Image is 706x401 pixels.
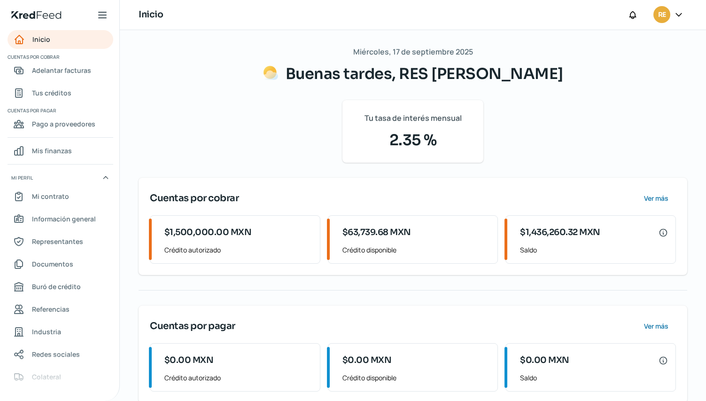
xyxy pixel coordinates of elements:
span: Adelantar facturas [32,64,91,76]
span: $63,739.68 MXN [342,226,411,239]
span: Inicio [32,33,50,45]
a: Información general [8,210,113,228]
a: Adelantar facturas [8,61,113,80]
span: Documentos [32,258,73,270]
a: Inicio [8,30,113,49]
span: $0.00 MXN [342,354,392,367]
a: Industria [8,322,113,341]
span: Buró de crédito [32,281,81,292]
span: Crédito disponible [342,244,490,256]
span: Industria [32,326,61,338]
h1: Inicio [139,8,163,22]
span: Información general [32,213,96,225]
span: Miércoles, 17 de septiembre 2025 [353,45,473,59]
span: Ver más [644,195,668,202]
span: Redes sociales [32,348,80,360]
span: Representantes [32,236,83,247]
span: Saldo [520,244,668,256]
span: Cuentas por pagar [150,319,235,333]
span: Cuentas por cobrar [8,53,112,61]
span: Tu tasa de interés mensual [365,111,462,125]
span: RE [658,9,666,21]
span: Ver más [644,323,668,330]
a: Documentos [8,255,113,274]
a: Referencias [8,300,113,319]
a: Buró de crédito [8,277,113,296]
span: Mi perfil [11,173,33,182]
a: Colateral [8,368,113,386]
button: Ver más [636,317,676,336]
a: Redes sociales [8,345,113,364]
button: Ver más [636,189,676,208]
span: $0.00 MXN [164,354,214,367]
span: Cuentas por pagar [8,106,112,115]
a: Pago a proveedores [8,115,113,134]
span: Buenas tardes, RES [PERSON_NAME] [286,64,563,83]
a: Mi contrato [8,187,113,206]
span: Crédito autorizado [164,244,312,256]
span: Mis finanzas [32,145,72,157]
span: $1,500,000.00 MXN [164,226,252,239]
img: Saludos [263,65,278,80]
span: Colateral [32,371,61,383]
span: $1,436,260.32 MXN [520,226,600,239]
span: Tus créditos [32,87,71,99]
a: Tus créditos [8,84,113,102]
span: $0.00 MXN [520,354,569,367]
span: Pago a proveedores [32,118,95,130]
span: Referencias [32,303,70,315]
a: Mis finanzas [8,142,113,160]
span: Crédito disponible [342,372,490,384]
span: Cuentas por cobrar [150,191,239,205]
span: 2.35 % [354,129,472,151]
a: Representantes [8,232,113,251]
span: Saldo [520,372,668,384]
span: Mi contrato [32,190,69,202]
span: Crédito autorizado [164,372,312,384]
